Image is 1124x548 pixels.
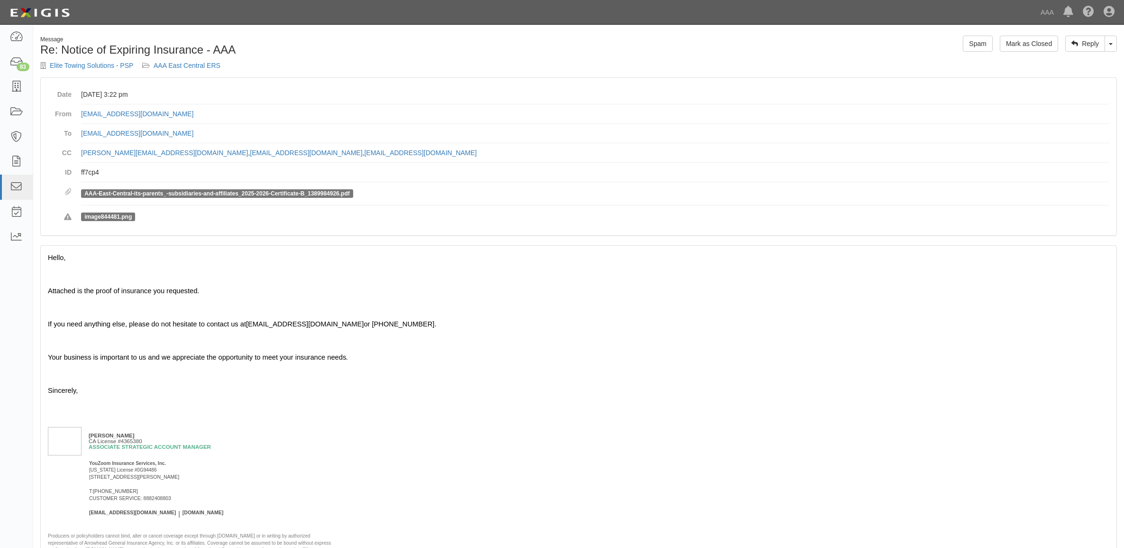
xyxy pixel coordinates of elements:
[48,427,82,455] img: Arrowhead General Insurance Agency, Inc.
[346,353,348,361] i: .
[81,85,1109,104] dd: [DATE] 3:22 pm
[183,510,223,515] a: [DOMAIN_NAME]
[48,253,1109,263] div: Hello,
[48,124,72,138] dt: To
[48,387,78,394] span: Sincerely,
[81,213,135,221] span: image844481.png
[48,104,72,119] dt: From
[48,287,199,295] span: Attached is the proof of insurance you requested.
[89,488,93,495] td: T:
[81,143,1109,163] dd: , ,
[89,467,179,474] td: [US_STATE] License #0G94486
[89,433,211,438] td: [PERSON_NAME]
[89,444,211,450] td: ASSOCIATE STRATEGIC ACCOUNT MANAGER
[48,353,348,361] span: Your business is important to us and we appreciate the opportunity to meet your insurance needs
[89,474,179,481] td: [STREET_ADDRESS][PERSON_NAME]
[48,163,72,177] dt: ID
[40,44,572,56] h1: Re: Notice of Expiring Insurance - AAA
[250,149,362,157] a: [EMAIL_ADDRESS][DOMAIN_NAME]
[364,149,476,157] a: [EMAIL_ADDRESS][DOMAIN_NAME]
[246,320,364,328] a: [EMAIL_ADDRESS][DOMAIN_NAME]
[89,510,176,515] a: [EMAIL_ADDRESS][DOMAIN_NAME]
[81,110,193,118] a: [EMAIL_ADDRESS][DOMAIN_NAME]
[176,509,183,519] td: |
[82,495,171,502] td: CUSTOMER SERVICE: 8882408803
[84,190,350,197] a: AAA-East-Central-its-parents_-subsidiaries-and-affiliates_2025-2026-Certificate-B_1389984926.pdf
[963,36,993,52] a: Spam
[7,4,73,21] img: logo-5460c22ac91f19d4615b14bd174203de0afe785f0fc80cf4dbbc73dc1793850b.png
[1083,7,1094,18] i: Help Center - Complianz
[40,36,572,44] div: Message
[154,62,220,69] a: AAA East Central ERS
[93,488,138,494] a: [PHONE_NUMBER]
[1036,3,1059,22] a: AAA
[81,149,248,157] a: [PERSON_NAME][EMAIL_ADDRESS][DOMAIN_NAME]
[48,320,437,328] span: If you need anything else, please do not hesitate to contact us at or [PHONE_NUMBER].
[81,163,1109,182] dd: ff7cp4
[1065,36,1105,52] a: Reply
[65,189,72,195] i: Attachments
[48,85,72,99] dt: Date
[50,62,133,69] a: Elite Towing Solutions - PSP
[17,63,29,71] div: 83
[64,214,72,221] i: Rejected attachments. These file types are not supported.
[48,143,72,158] dt: CC
[1000,36,1058,52] a: Mark as Closed
[89,438,211,444] td: CA License #4365380
[81,130,193,137] a: [EMAIL_ADDRESS][DOMAIN_NAME]
[89,460,179,467] td: YouZoom Insurance Services, Inc.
